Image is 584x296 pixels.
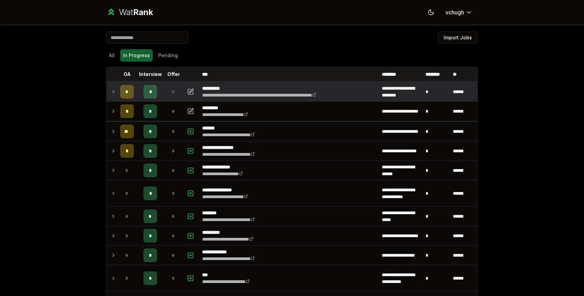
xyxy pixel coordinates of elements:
p: Offer [167,71,180,78]
button: vchugh [440,6,478,18]
span: Rank [133,7,153,17]
button: Import Jobs [438,31,478,44]
a: WatRank [106,7,153,18]
p: OA [124,71,131,78]
button: All [106,49,117,62]
button: Pending [155,49,181,62]
span: vchugh [445,8,464,16]
p: Interview [139,71,162,78]
button: In Progress [120,49,153,62]
div: Wat [119,7,153,18]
